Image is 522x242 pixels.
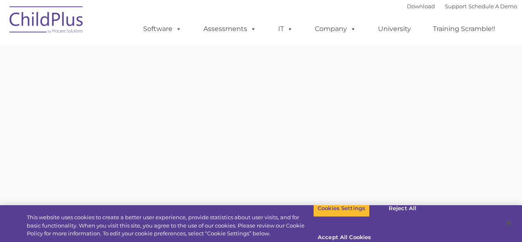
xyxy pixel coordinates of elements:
[377,200,428,217] button: Reject All
[468,3,517,10] a: Schedule A Demo
[135,21,190,37] a: Software
[500,214,518,232] button: Close
[195,21,265,37] a: Assessments
[425,21,503,37] a: Training Scramble!!
[445,3,467,10] a: Support
[270,21,301,37] a: IT
[5,0,88,42] img: ChildPlus by Procare Solutions
[313,200,370,217] button: Cookies Settings
[407,3,517,10] font: |
[27,213,313,238] div: This website uses cookies to create a better user experience, provide statistics about user visit...
[307,21,364,37] a: Company
[370,21,419,37] a: University
[407,3,435,10] a: Download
